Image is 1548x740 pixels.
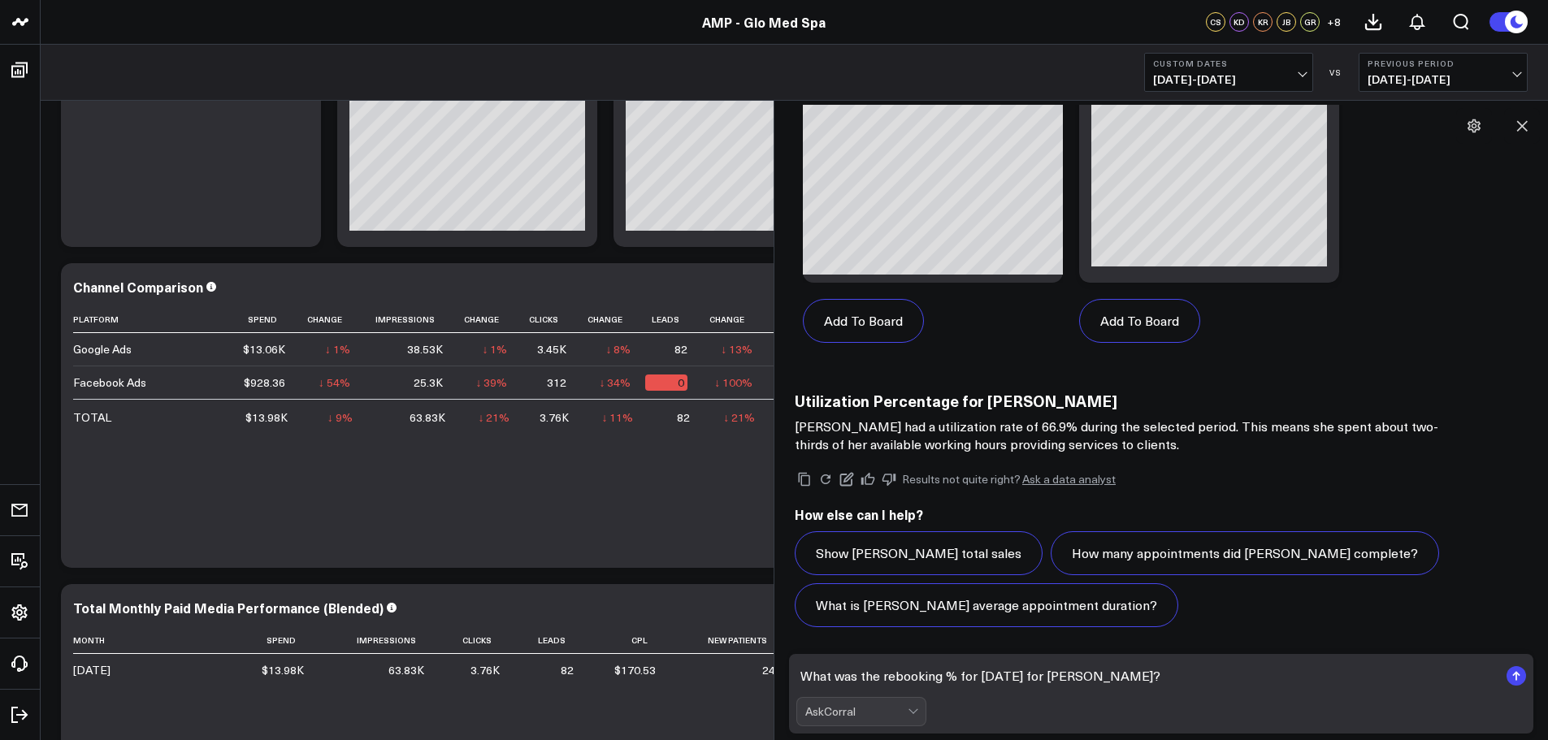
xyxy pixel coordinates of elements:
th: Spend [236,306,300,333]
th: Change [457,306,523,333]
th: Change [581,306,646,333]
div: ↓ 34% [599,374,631,391]
div: 312 [547,374,566,391]
div: ↓ 21% [723,409,755,426]
div: ↓ 8% [605,341,631,357]
span: [DATE] - [DATE] [1153,73,1304,86]
div: $928.36 [244,374,285,391]
button: Add To Board [803,299,924,343]
div: ↓ 54% [319,374,350,391]
span: [DATE] - [DATE] [1368,73,1519,86]
div: 0 [645,374,687,391]
div: 82 [561,662,574,678]
th: Clicks [522,306,580,333]
th: Impressions [319,627,439,654]
div: ↓ 11% [601,409,633,426]
div: 63.83K [410,409,445,426]
div: [DATE] [73,662,111,678]
div: 82 [677,409,690,426]
th: Impressions [365,306,457,333]
div: Channel Comparison [73,278,203,296]
th: Spend [236,627,319,654]
div: ↓ 21% [478,409,509,426]
div: GR [1300,12,1320,32]
button: +8 [1324,12,1343,32]
a: AMP - Glo Med Spa [702,13,826,31]
p: [PERSON_NAME] had a utilization rate of 66.9% during the selected period. This means she spent ab... [795,418,1445,453]
div: 3.45K [537,341,566,357]
button: Add To Board [1079,299,1200,343]
button: Previous Period[DATE]-[DATE] [1359,53,1528,92]
div: 82 [674,341,687,357]
th: Cpl [767,306,830,333]
div: 24 [762,662,775,678]
th: Leads [645,306,702,333]
a: Ask a data analyst [1022,474,1116,485]
div: $13.98K [245,409,288,426]
span: + 8 [1327,16,1341,28]
div: 63.83K [388,662,424,678]
h3: Utilization Percentage for [PERSON_NAME] [795,392,1445,409]
button: What is [PERSON_NAME] average appointment duration? [795,583,1178,627]
div: Google Ads [73,341,132,357]
th: Month [73,627,236,654]
b: Previous Period [1368,58,1519,68]
div: ↓ 1% [325,341,350,357]
div: ↓ 1% [482,341,507,357]
div: ↓ 9% [327,409,353,426]
div: ↓ 13% [721,341,752,357]
textarea: What was the rebooking % for [DATE] for [PERSON_NAME]? [796,661,1498,690]
div: KR [1253,12,1273,32]
div: CS [1206,12,1225,32]
div: $170.53 [614,662,656,678]
th: Change [300,306,365,333]
th: Change [702,306,767,333]
div: KD [1229,12,1249,32]
div: ↓ 39% [475,374,507,391]
button: Copy [795,470,814,489]
div: JB [1277,12,1296,32]
div: $13.06K [243,341,285,357]
th: Clicks [439,627,515,654]
th: Platform [73,306,236,333]
h2: How else can I help? [795,505,1528,523]
div: Total Monthly Paid Media Performance (Blended) [73,599,384,617]
th: New Patients [670,627,791,654]
div: 3.76K [540,409,569,426]
div: VS [1321,67,1351,77]
button: Show [PERSON_NAME] total sales [795,531,1043,575]
div: 25.3K [414,374,443,391]
div: Facebook Ads [73,374,146,391]
b: Custom Dates [1153,58,1304,68]
button: Custom Dates[DATE]-[DATE] [1144,53,1313,92]
span: Results not quite right? [902,471,1021,487]
th: Leads [514,627,588,654]
button: How many appointments did [PERSON_NAME] complete? [1051,531,1439,575]
th: Cpl [588,627,670,654]
div: 38.53K [407,341,443,357]
div: AskCorral [805,705,908,718]
div: TOTAL [73,409,111,426]
div: 3.76K [470,662,500,678]
div: ↓ 100% [714,374,752,391]
div: $13.98K [262,662,304,678]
